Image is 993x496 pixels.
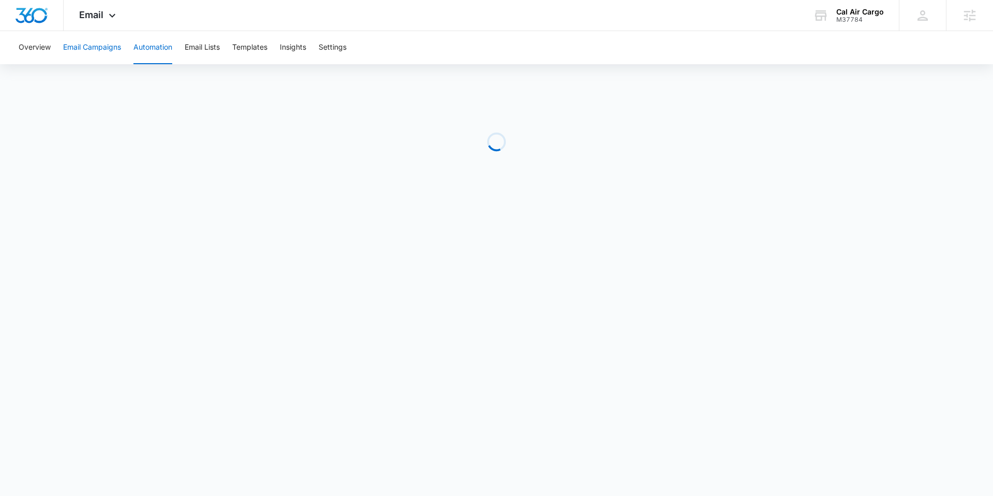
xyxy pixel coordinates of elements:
[19,31,51,64] button: Overview
[79,9,103,20] span: Email
[836,16,884,23] div: account id
[232,31,267,64] button: Templates
[63,31,121,64] button: Email Campaigns
[319,31,347,64] button: Settings
[185,31,220,64] button: Email Lists
[280,31,306,64] button: Insights
[836,8,884,16] div: account name
[133,31,172,64] button: Automation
